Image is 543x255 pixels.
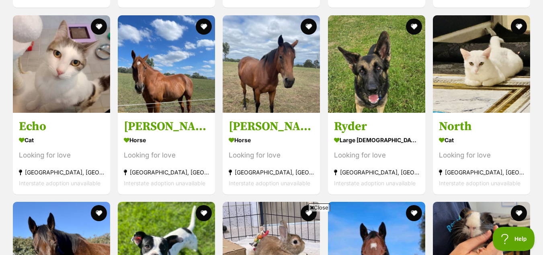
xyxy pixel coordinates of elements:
[433,112,530,194] a: North Cat Looking for love [GEOGRAPHIC_DATA], [GEOGRAPHIC_DATA] Interstate adoption unavailable f...
[229,134,314,145] div: Horse
[118,15,215,113] img: Thomas
[13,112,110,194] a: Echo Cat Looking for love [GEOGRAPHIC_DATA], [GEOGRAPHIC_DATA] Interstate adoption unavailable fa...
[19,149,104,160] div: Looking for love
[91,19,107,35] button: favourite
[493,227,535,251] iframe: Help Scout Beacon - Open
[511,205,527,221] button: favourite
[19,118,104,134] h3: Echo
[439,179,520,186] span: Interstate adoption unavailable
[433,15,530,113] img: North
[334,166,419,177] div: [GEOGRAPHIC_DATA], [GEOGRAPHIC_DATA]
[229,149,314,160] div: Looking for love
[328,112,425,194] a: Ryder large [DEMOGRAPHIC_DATA] Dog Looking for love [GEOGRAPHIC_DATA], [GEOGRAPHIC_DATA] Intersta...
[196,19,212,35] button: favourite
[118,112,215,194] a: [PERSON_NAME] Horse Looking for love [GEOGRAPHIC_DATA], [GEOGRAPHIC_DATA] Interstate adoption una...
[125,215,418,251] iframe: Advertisement
[439,166,524,177] div: [GEOGRAPHIC_DATA], [GEOGRAPHIC_DATA]
[406,19,422,35] button: favourite
[124,134,209,145] div: Horse
[124,118,209,134] h3: [PERSON_NAME]
[223,15,320,113] img: Judy
[124,149,209,160] div: Looking for love
[334,179,416,186] span: Interstate adoption unavailable
[223,112,320,194] a: [PERSON_NAME] Horse Looking for love [GEOGRAPHIC_DATA], [GEOGRAPHIC_DATA] Interstate adoption una...
[19,166,104,177] div: [GEOGRAPHIC_DATA], [GEOGRAPHIC_DATA]
[19,134,104,145] div: Cat
[308,203,330,211] span: Close
[301,19,317,35] button: favourite
[439,149,524,160] div: Looking for love
[511,19,527,35] button: favourite
[229,166,314,177] div: [GEOGRAPHIC_DATA], [GEOGRAPHIC_DATA]
[334,118,419,134] h3: Ryder
[406,205,422,221] button: favourite
[19,179,100,186] span: Interstate adoption unavailable
[124,166,209,177] div: [GEOGRAPHIC_DATA], [GEOGRAPHIC_DATA]
[13,15,110,113] img: Echo
[196,205,212,221] button: favourite
[334,149,419,160] div: Looking for love
[124,179,205,186] span: Interstate adoption unavailable
[439,134,524,145] div: Cat
[91,205,107,221] button: favourite
[439,118,524,134] h3: North
[229,179,310,186] span: Interstate adoption unavailable
[229,118,314,134] h3: [PERSON_NAME]
[328,15,425,113] img: Ryder
[334,134,419,145] div: large [DEMOGRAPHIC_DATA] Dog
